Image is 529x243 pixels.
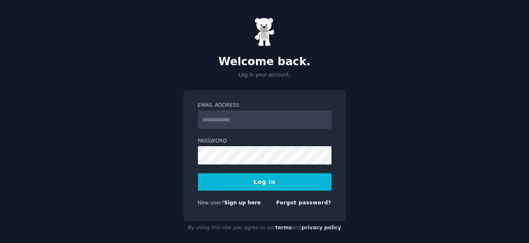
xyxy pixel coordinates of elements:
[254,17,275,47] img: Gummy Bear
[302,225,341,231] a: privacy policy
[183,55,346,69] h2: Welcome back.
[198,200,224,206] span: New user?
[198,173,332,191] button: Log In
[183,221,346,235] div: By using this site you agree to our and
[224,200,261,206] a: Sign up here
[183,71,346,79] p: Log in your account.
[198,102,332,109] label: Email Address
[276,200,332,206] a: Forgot password?
[198,137,332,145] label: Password
[275,225,292,231] a: terms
